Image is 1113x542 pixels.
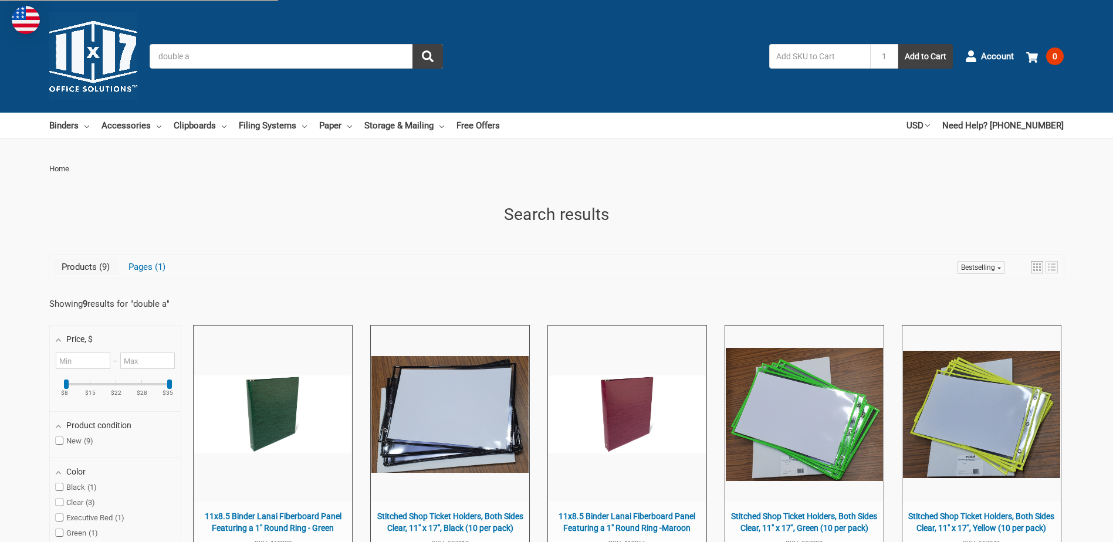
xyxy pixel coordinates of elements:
a: Accessories [102,113,161,138]
a: View Products Tab [53,259,119,275]
img: duty and tax information for United States [12,6,40,34]
ins: $22 [104,390,128,396]
ins: $28 [130,390,154,396]
input: Search by keyword, brand or SKU [150,44,443,69]
span: 1 [87,483,97,492]
ins: $35 [155,390,180,396]
input: Min [56,353,110,369]
a: 0 [1026,41,1064,72]
a: Clipboards [174,113,226,138]
span: Stitched Shop Ticket Holders, Both Sides Clear, 11" x 17", Black (10 per pack) [377,511,523,534]
a: View list mode [1046,261,1058,273]
span: Executive Red [56,513,124,523]
span: Account [981,50,1014,63]
a: Free Offers [456,113,500,138]
a: Need Help? [PHONE_NUMBER] [942,113,1064,138]
span: , $ [84,334,93,344]
a: View grid mode [1031,261,1043,273]
button: Add to Cart [898,44,953,69]
span: Black [56,483,97,492]
a: Storage & Mailing [364,113,444,138]
span: Price [66,334,93,344]
h1: Search results [49,202,1064,227]
span: Home [49,164,69,173]
b: 9 [83,299,87,309]
span: 0 [1046,48,1064,65]
span: 9 [97,262,110,272]
a: Paper [319,113,352,138]
a: Binders [49,113,89,138]
a: Filing Systems [239,113,307,138]
ins: $8 [52,390,77,396]
a: Sort options [957,261,1005,274]
img: Stitched Shop Ticket Holders, Both Sides Clear, 11" x 17", Yellow [903,351,1060,477]
span: 1 [115,513,124,522]
span: 11x8.5 Binder Lanai Fiberboard Panel Featuring a 1" Round Ring - Green [199,511,346,534]
span: New [56,436,93,446]
a: USD [906,113,930,138]
span: Stitched Shop Ticket Holders, Both Sides Clear, 11" x 17", Green (10 per pack) [731,511,878,534]
span: 11x8.5 Binder Lanai Fiberboard Panel Featuring a 1" Round Ring -Maroon [554,511,701,534]
span: Product condition [66,421,131,430]
input: Max [120,353,175,369]
a: View Pages Tab [120,259,174,275]
span: 9 [84,436,93,445]
span: Bestselling [961,263,995,272]
img: Stitched Shop Ticket Holders, Both Sides Clear, 11" x 17", Black [371,356,529,473]
span: Green [56,529,98,538]
span: – [110,357,120,365]
img: Stitched Shop Ticket Holders, Both Sides Clear, 11" x 17", Green [726,348,883,482]
span: Clear [56,498,95,507]
input: Add SKU to Cart [769,44,870,69]
span: 1 [89,529,98,537]
a: double a [133,299,167,309]
span: 3 [86,498,95,507]
span: Color [66,467,86,476]
div: Showing results for " " [49,299,190,309]
img: 11x17.com [49,12,137,100]
span: 1 [153,262,165,272]
a: Account [965,41,1014,72]
ins: $15 [78,390,103,396]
